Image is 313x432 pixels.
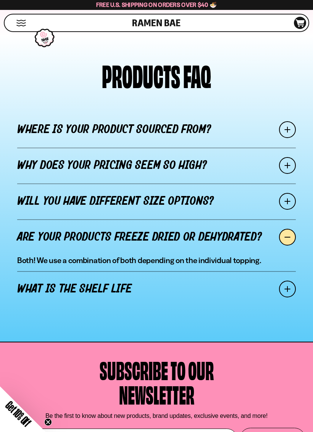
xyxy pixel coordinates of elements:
[17,255,296,265] p: Both! We use a combination of both depending on the individual topping.
[183,62,211,89] div: FAQ
[17,148,296,183] a: Why does your pricing seem so high?
[17,219,296,255] a: Are your products freeze dried or dehydrated?
[44,418,52,426] button: Close teaser
[100,357,214,406] h4: Subscribe to our newsletter
[17,112,296,148] a: Where is your product sourced from?
[16,20,26,26] button: Mobile Menu Trigger
[17,271,296,307] a: What is the shelf life
[3,399,33,429] span: Get 10% Off
[96,1,217,8] span: Free U.S. Shipping on Orders over $40 🍜
[45,412,268,419] p: Be the first to know about new products, brand updates, exclusive events, and more!
[17,183,296,219] a: Will you have different size options?
[102,62,180,89] div: PRODUCTS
